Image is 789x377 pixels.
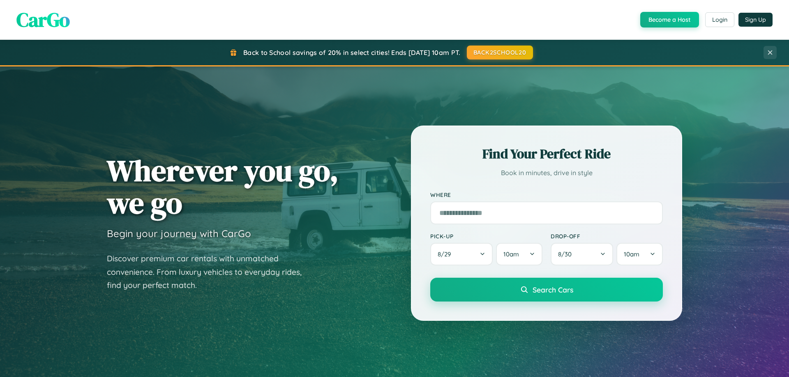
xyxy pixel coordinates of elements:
p: Book in minutes, drive in style [430,167,663,179]
span: 8 / 29 [438,250,455,258]
button: Become a Host [640,12,699,27]
button: Login [705,12,734,27]
button: 10am [616,243,663,265]
label: Pick-up [430,233,542,240]
span: 8 / 30 [558,250,576,258]
button: Search Cars [430,278,663,302]
h2: Find Your Perfect Ride [430,145,663,163]
h3: Begin your journey with CarGo [107,227,251,240]
button: 8/30 [551,243,613,265]
span: Search Cars [533,285,573,294]
span: 10am [503,250,519,258]
h1: Wherever you go, we go [107,154,339,219]
span: CarGo [16,6,70,33]
p: Discover premium car rentals with unmatched convenience. From luxury vehicles to everyday rides, ... [107,252,312,292]
button: BACK2SCHOOL20 [467,46,533,59]
span: Back to School savings of 20% in select cities! Ends [DATE] 10am PT. [243,48,460,57]
button: Sign Up [738,13,773,27]
button: 8/29 [430,243,493,265]
label: Drop-off [551,233,663,240]
label: Where [430,191,663,198]
button: 10am [496,243,542,265]
span: 10am [624,250,639,258]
